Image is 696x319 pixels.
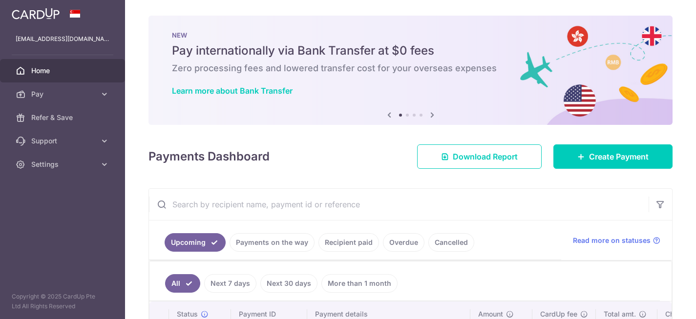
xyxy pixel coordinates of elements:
img: Bank transfer banner [148,16,673,125]
a: More than 1 month [321,274,398,293]
span: CardUp fee [540,309,577,319]
a: Cancelled [428,233,474,252]
a: Next 30 days [260,274,317,293]
span: Total amt. [604,309,636,319]
span: Refer & Save [31,113,96,122]
a: Learn more about Bank Transfer [172,86,293,96]
p: [EMAIL_ADDRESS][DOMAIN_NAME] [16,34,109,44]
span: Status [177,309,198,319]
a: Payments on the way [230,233,315,252]
span: Read more on statuses [573,236,651,245]
a: All [165,274,200,293]
h4: Payments Dashboard [148,148,270,165]
h6: Zero processing fees and lowered transfer cost for your overseas expenses [172,62,649,74]
a: Next 7 days [204,274,256,293]
span: Settings [31,159,96,169]
a: Recipient paid [318,233,379,252]
input: Search by recipient name, payment id or reference [149,189,649,220]
span: Support [31,136,96,146]
span: Download Report [453,151,518,162]
a: Upcoming [165,233,226,252]
span: Pay [31,89,96,99]
span: Create Payment [589,151,649,162]
a: Overdue [383,233,424,252]
img: CardUp [12,8,60,20]
h5: Pay internationally via Bank Transfer at $0 fees [172,43,649,59]
a: Download Report [417,144,542,169]
p: NEW [172,31,649,39]
span: Home [31,66,96,76]
a: Read more on statuses [573,236,660,245]
a: Create Payment [553,144,673,169]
